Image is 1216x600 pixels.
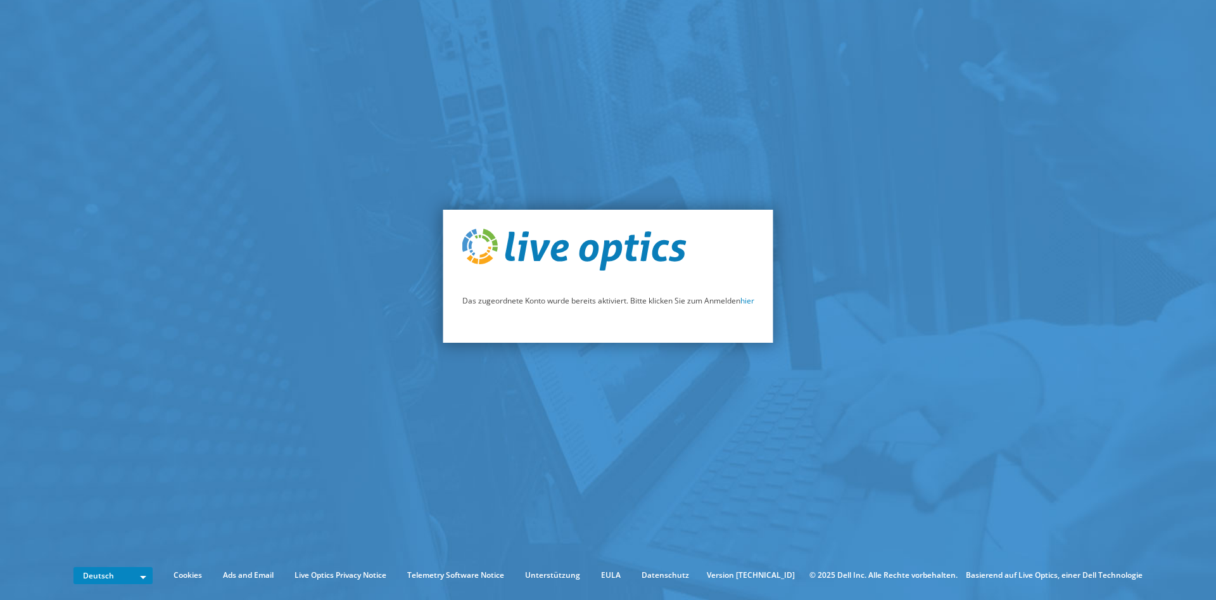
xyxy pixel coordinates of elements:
a: Unterstützung [516,568,590,582]
li: Basierend auf Live Optics, einer Dell Technologie [966,568,1143,582]
a: EULA [592,568,630,582]
img: live_optics_svg.svg [462,229,687,271]
li: © 2025 Dell Inc. Alle Rechte vorbehalten. [803,568,964,582]
li: Version [TECHNICAL_ID] [700,568,801,582]
a: hier [740,295,754,306]
a: Telemetry Software Notice [398,568,514,582]
a: Live Optics Privacy Notice [285,568,396,582]
a: Datenschutz [632,568,699,582]
a: Ads and Email [213,568,283,582]
a: Cookies [164,568,212,582]
p: Das zugeordnete Konto wurde bereits aktiviert. Bitte klicken Sie zum Anmelden [462,294,754,308]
